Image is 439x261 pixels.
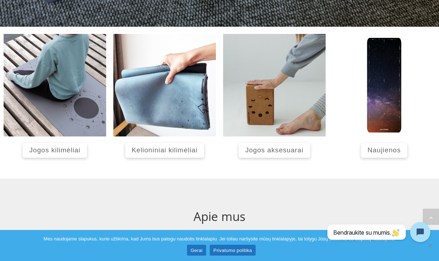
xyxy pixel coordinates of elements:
[29,146,80,154] span: Jogos kilimėliai
[4,208,435,226] h2: Apie mus
[210,245,256,256] a: Privatumo politika
[113,34,216,136] img: kelioniniai jogos kilimeliai
[368,146,401,154] span: Naujienos
[333,34,435,136] img: jogos kilimelis naktis
[132,146,198,154] span: Kelioniniai kilimėliai
[125,143,204,158] a: Kelioniniai kilimėliai
[426,242,434,249] span: Ne
[245,146,303,154] span: Jogos aksesuarai
[23,143,87,158] a: Jogos kilimėliai
[187,245,206,256] a: Gerai
[361,143,407,158] a: Naujienos
[4,34,106,136] img: profesionalus jogos kilimėlis
[44,235,396,243] span: Mes naudojame slapukus, kurie užtikrina, kad Jums bus patogu naudotis tinklalapiu. Jei toliau nar...
[223,34,326,136] img: jogos kaladele
[239,143,310,158] a: Jogos aksesuarai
